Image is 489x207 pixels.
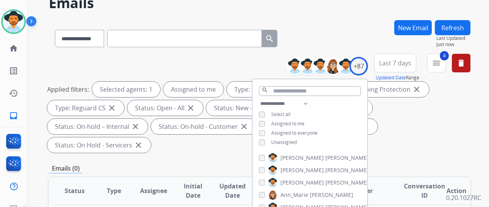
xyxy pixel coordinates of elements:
span: [PERSON_NAME] [310,191,353,199]
span: [PERSON_NAME] [280,179,324,186]
span: Range [376,74,419,81]
button: New Email [394,20,432,35]
span: Unassigned [271,139,297,145]
mat-icon: close [186,103,195,113]
mat-icon: delete [457,58,466,68]
span: [PERSON_NAME] [325,179,369,186]
div: +87 [349,57,368,75]
span: [PERSON_NAME] [280,166,324,174]
div: Status: New - Initial [206,100,288,116]
span: Last Updated: [436,35,470,41]
mat-icon: history [9,89,18,98]
span: Assigned to me [271,120,304,127]
mat-icon: menu [432,58,441,68]
span: Assigned to everyone [271,130,318,136]
mat-icon: inbox [9,111,18,120]
div: Status: On-hold - Customer [151,119,256,134]
mat-icon: close [131,122,140,131]
mat-icon: close [239,122,249,131]
img: avatar [3,11,24,33]
span: Status [65,186,85,195]
p: Emails (0) [49,164,83,173]
mat-icon: home [9,44,18,53]
button: 4 [427,54,446,72]
p: Applied filters: [47,85,89,94]
span: [PERSON_NAME] [325,154,369,162]
button: Refresh [435,20,470,35]
div: Assigned to me [163,82,224,97]
mat-icon: list_alt [9,66,18,75]
span: Updated Date [219,181,246,200]
span: Last 7 days [379,62,411,65]
mat-icon: close [107,103,116,113]
span: [PERSON_NAME] [325,166,369,174]
span: Ann_Marie [280,191,308,199]
mat-icon: search [265,34,274,43]
span: Conversation ID [404,181,445,200]
div: Selected agents: 1 [92,82,160,97]
th: Action [431,177,470,204]
button: Updated Date [376,75,406,81]
span: Just now [436,41,470,48]
span: 4 [440,51,449,60]
span: Assignee [140,186,167,195]
span: Select all [271,111,291,118]
div: Type: Shipping Protection [328,82,429,97]
div: Type: Reguard CS [47,100,124,116]
mat-icon: search [262,87,268,94]
div: Type: Customer Support [227,82,325,97]
mat-icon: close [134,140,143,150]
div: Status: On Hold - Servicers [47,137,151,153]
span: Type [107,186,121,195]
span: Initial Date [180,181,207,200]
div: Status: On-hold – Internal [47,119,148,134]
span: [PERSON_NAME] [280,154,324,162]
mat-icon: close [412,85,421,94]
p: 0.20.1027RC [446,193,481,202]
div: Status: Open - All [127,100,203,116]
button: Last 7 days [374,54,416,72]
